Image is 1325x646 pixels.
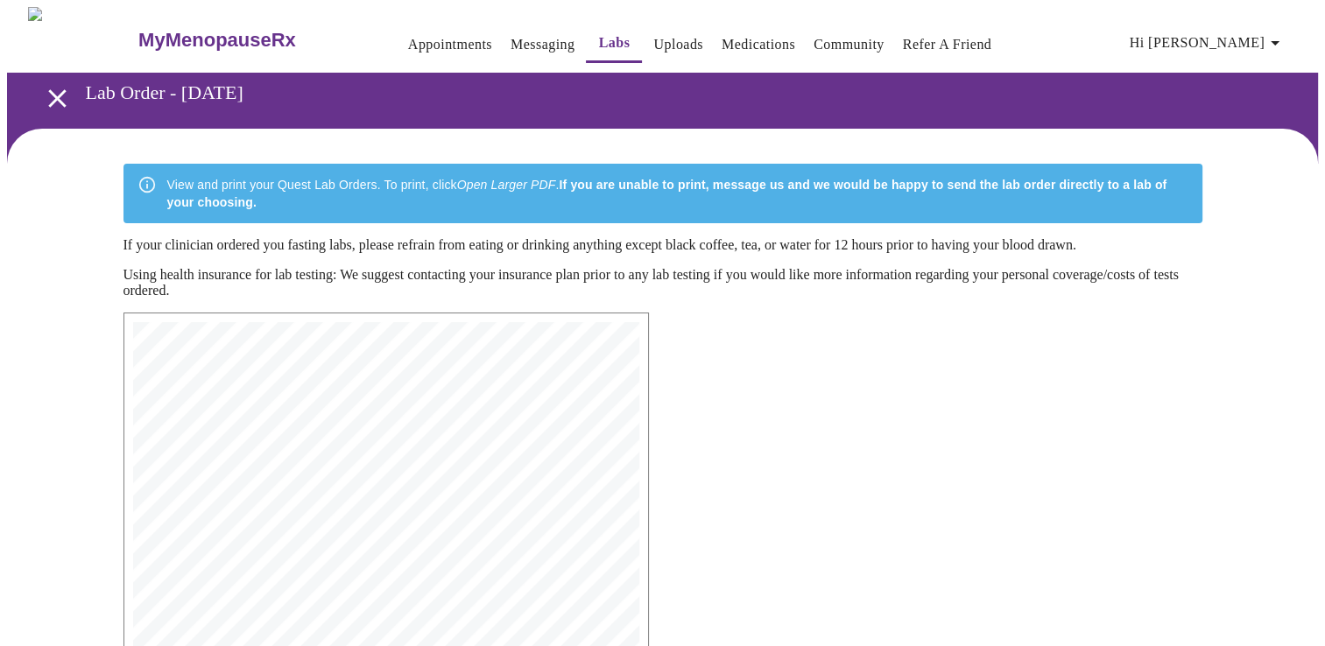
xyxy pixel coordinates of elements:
[181,517,327,528] span: DOB: [DEMOGRAPHIC_DATA]
[123,267,1202,298] p: Using health insurance for lab testing: We suggest contacting your insurance plan prior to any la...
[181,362,351,373] span: MyMenopauseRx Medical Group
[401,27,499,62] button: Appointments
[807,27,892,62] button: Community
[28,7,137,73] img: MyMenopauseRx Logo
[511,32,574,57] a: Messaging
[408,32,492,57] a: Appointments
[181,429,270,439] span: Insurance Bill
[599,31,631,55] a: Labs
[814,32,885,57] a: Community
[181,495,408,506] span: [GEOGRAPHIC_DATA] , [US_STATE] 19146
[181,551,295,561] span: Order date: [DATE]
[167,178,1167,209] strong: If you are unable to print, message us and we would be happy to send the lab order directly to a ...
[715,27,802,62] button: Medications
[646,27,710,62] button: Uploads
[896,27,999,62] button: Refer a Friend
[181,572,295,583] span: Ordering Physician
[903,32,992,57] a: Refer a Friend
[86,81,1228,104] h3: Lab Order - [DATE]
[181,617,270,628] span: Tests ordered:
[181,462,307,473] span: Patient Information:
[653,32,703,57] a: Uploads
[123,237,1202,253] p: If your clinician ordered you fasting labs, please refrain from eating or drinking anything excep...
[181,373,282,383] span: [STREET_ADDRESS]
[722,32,795,57] a: Medications
[1130,31,1286,55] span: Hi [PERSON_NAME]
[167,169,1188,218] div: View and print your Quest Lab Orders. To print, click .
[32,73,83,124] button: open drawer
[181,628,553,639] span: 4021 [MEDICAL_DATA] | CPT: 82670 | Dx: Z79.890, N95.1
[181,584,516,594] span: Name: [PERSON_NAME], MSN, APRN, FNP-[GEOGRAPHIC_DATA]
[457,178,556,192] em: Open Larger PDF
[181,396,314,406] span: Phone: [PHONE_NUMBER]
[181,595,333,606] span: NPI: [US_HEALTHCARE_NPI]
[1123,25,1293,60] button: Hi [PERSON_NAME]
[586,25,642,63] button: Labs
[181,506,244,516] span: 6075924622
[138,29,296,52] h3: MyMenopauseRx
[504,27,581,62] button: Messaging
[181,529,327,539] span: Sex: [DEMOGRAPHIC_DATA]
[181,484,276,495] span: 1830 Lombard St
[181,384,288,395] span: [GEOGRAPHIC_DATA]
[181,439,333,450] span: Account Number: 73929327
[181,406,301,417] span: Fax: [PHONE_NUMBER]
[181,473,264,483] span: [PERSON_NAME]
[137,10,366,71] a: MyMenopauseRx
